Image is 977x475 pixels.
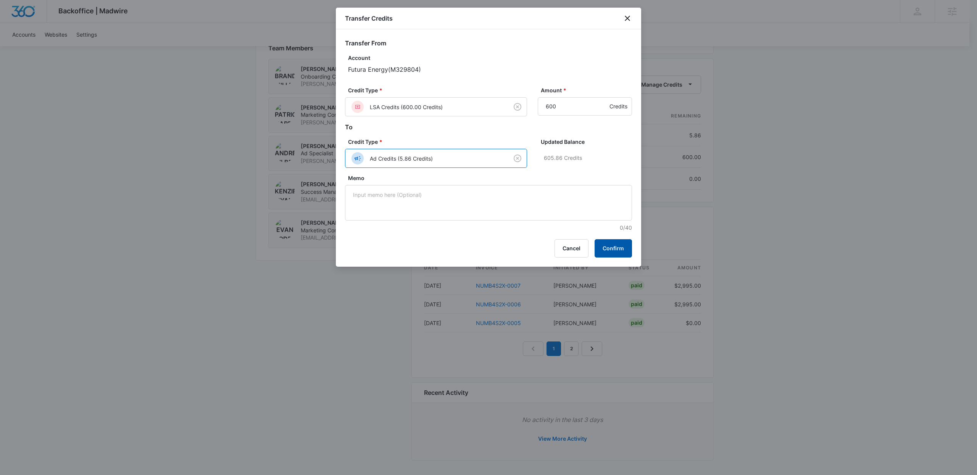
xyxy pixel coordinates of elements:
[345,122,632,132] h2: To
[348,65,632,74] p: Futura Energy ( M329804 )
[511,101,524,113] button: Clear
[345,14,393,23] h1: Transfer Credits
[348,174,635,182] label: Memo
[623,14,632,23] button: close
[511,152,524,164] button: Clear
[595,239,632,258] button: Confirm
[541,86,635,94] label: Amount
[370,103,443,111] p: LSA Credits (600.00 Credits)
[348,54,632,62] p: Account
[609,97,627,116] div: Credits
[348,224,632,232] p: 0/40
[345,39,632,48] h2: Transfer From
[555,239,588,258] button: Cancel
[544,149,632,167] p: 605.86 Credits
[541,138,635,146] label: Updated Balance
[348,138,530,146] label: Credit Type
[348,86,530,94] label: Credit Type
[370,155,433,163] p: Ad Credits (5.86 Credits)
